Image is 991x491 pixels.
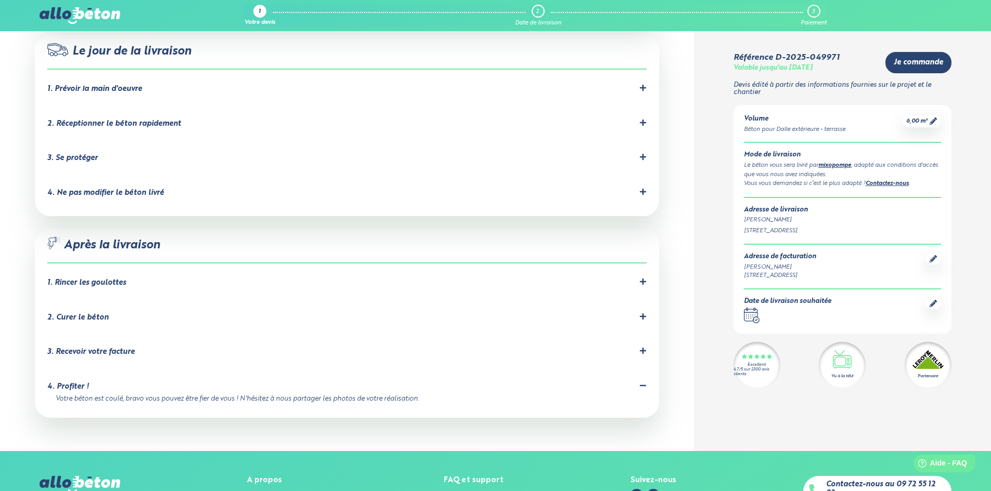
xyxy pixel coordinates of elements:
[40,7,120,24] img: allobéton
[898,450,980,480] iframe: Help widget launcher
[444,476,504,485] div: FAQ et support
[244,5,275,26] a: 1 Votre devis
[812,8,815,15] div: 3
[515,5,561,26] a: 2 Date de livraison
[515,20,561,26] div: Date de livraison
[733,64,813,72] div: Valable jusqu'au [DATE]
[47,120,181,128] div: 2. Réceptionner le béton rapidement
[744,253,816,261] div: Adresse de facturation
[47,43,69,56] img: truck.c7a9816ed8b9b1312949.png
[56,395,634,403] div: Votre béton est coulé, bravo vous pouvez être fier de vous ! N'hésitez à nous partager les photos...
[47,313,109,322] div: 2. Curer le béton
[744,298,831,306] div: Date de livraison souhaitée
[744,206,941,214] div: Adresse de livraison
[744,115,845,123] div: Volume
[744,151,941,159] div: Mode de livraison
[744,125,845,134] div: Béton pour Dalle extérieure - terrasse
[744,161,941,179] div: Le béton vous sera livré par , adapté aux conditions d'accès que vous nous avez indiquées.
[47,237,647,263] div: Après la livraison
[885,52,951,73] a: Je commande
[47,85,142,94] div: 1. Prévoir la main d'oeuvre
[259,9,261,16] div: 1
[733,53,840,62] div: Référence D-2025-049971
[536,8,539,15] div: 2
[894,58,943,67] span: Je commande
[47,154,98,163] div: 3. Se protéger
[744,216,941,224] div: [PERSON_NAME]
[47,189,164,197] div: 4. Ne pas modifier le béton livré
[801,20,827,26] div: Paiement
[47,43,647,70] div: Le jour de la livraison
[744,271,816,280] div: [STREET_ADDRESS]
[744,263,816,272] div: [PERSON_NAME]
[47,348,135,356] div: 3. Recevoir votre facture
[866,181,909,187] a: Contactez-nous
[47,278,126,287] div: 1. Rincer les goulottes
[744,179,941,189] div: Vous vous demandez si c’est le plus adapté ? .
[748,363,766,367] div: Excellent
[831,373,853,379] div: Vu à la télé
[744,227,941,235] div: [STREET_ADDRESS]
[801,5,827,26] a: 3 Paiement
[244,20,275,26] div: Votre devis
[918,373,938,379] div: Partenaire
[818,163,851,168] a: mixopompe
[733,82,951,97] p: Devis édité à partir des informations fournies sur le projet et le chantier
[630,476,676,485] div: Suivez-nous
[733,367,780,377] div: 4.7/5 sur 2300 avis clients
[247,476,317,485] div: A propos
[47,382,89,391] div: 4. Profiter !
